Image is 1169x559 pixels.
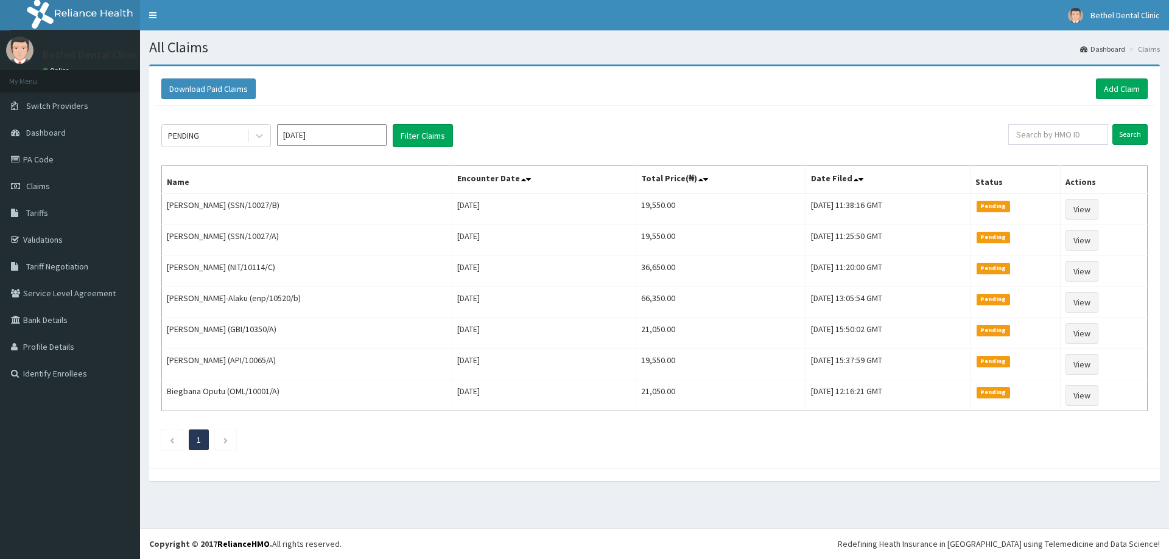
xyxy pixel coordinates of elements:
[162,318,452,349] td: [PERSON_NAME] (GBI/10350/A)
[838,538,1160,550] div: Redefining Heath Insurance in [GEOGRAPHIC_DATA] using Telemedicine and Data Science!
[162,287,452,318] td: [PERSON_NAME]-Alaku (enp/10520/b)
[452,380,636,411] td: [DATE]
[636,318,806,349] td: 21,050.00
[636,380,806,411] td: 21,050.00
[168,130,199,142] div: PENDING
[636,287,806,318] td: 66,350.00
[162,380,452,411] td: Biegbana Oputu (OML/10001/A)
[1065,292,1098,313] a: View
[977,263,1010,274] span: Pending
[162,166,452,194] th: Name
[977,356,1010,367] span: Pending
[1126,44,1160,54] li: Claims
[1096,78,1148,99] a: Add Claim
[1065,323,1098,344] a: View
[452,193,636,225] td: [DATE]
[43,66,72,75] a: Online
[806,225,971,256] td: [DATE] 11:25:50 GMT
[162,349,452,380] td: [PERSON_NAME] (API/10065/A)
[1112,124,1148,145] input: Search
[806,166,971,194] th: Date Filed
[452,256,636,287] td: [DATE]
[6,36,33,64] img: User Image
[1065,354,1098,375] a: View
[452,225,636,256] td: [DATE]
[149,538,272,549] strong: Copyright © 2017 .
[197,434,201,445] a: Page 1 is your current page
[1061,166,1148,194] th: Actions
[1080,44,1125,54] a: Dashboard
[452,166,636,194] th: Encounter Date
[161,78,256,99] button: Download Paid Claims
[1065,199,1098,220] a: View
[977,201,1010,212] span: Pending
[636,225,806,256] td: 19,550.00
[977,387,1010,398] span: Pending
[140,528,1169,559] footer: All rights reserved.
[26,261,88,272] span: Tariff Negotiation
[217,538,270,549] a: RelianceHMO
[636,193,806,225] td: 19,550.00
[806,349,971,380] td: [DATE] 15:37:59 GMT
[43,49,138,60] p: Bethel Dental Clinic
[806,256,971,287] td: [DATE] 11:20:00 GMT
[162,256,452,287] td: [PERSON_NAME] (NIT/10114/C)
[636,256,806,287] td: 36,650.00
[26,100,88,111] span: Switch Providers
[452,349,636,380] td: [DATE]
[162,225,452,256] td: [PERSON_NAME] (SSN/10027/A)
[977,325,1010,336] span: Pending
[1065,230,1098,251] a: View
[393,124,453,147] button: Filter Claims
[806,193,971,225] td: [DATE] 11:38:16 GMT
[452,318,636,349] td: [DATE]
[26,181,50,192] span: Claims
[1008,124,1108,145] input: Search by HMO ID
[149,40,1160,55] h1: All Claims
[971,166,1061,194] th: Status
[636,349,806,380] td: 19,550.00
[806,318,971,349] td: [DATE] 15:50:02 GMT
[1068,8,1083,23] img: User Image
[1065,261,1098,282] a: View
[977,294,1010,305] span: Pending
[806,380,971,411] td: [DATE] 12:16:21 GMT
[223,434,228,445] a: Next page
[1065,385,1098,406] a: View
[452,287,636,318] td: [DATE]
[169,434,175,445] a: Previous page
[277,124,387,146] input: Select Month and Year
[26,207,48,218] span: Tariffs
[162,193,452,225] td: [PERSON_NAME] (SSN/10027/B)
[1090,10,1160,21] span: Bethel Dental Clinic
[636,166,806,194] th: Total Price(₦)
[977,232,1010,243] span: Pending
[806,287,971,318] td: [DATE] 13:05:54 GMT
[26,127,66,138] span: Dashboard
